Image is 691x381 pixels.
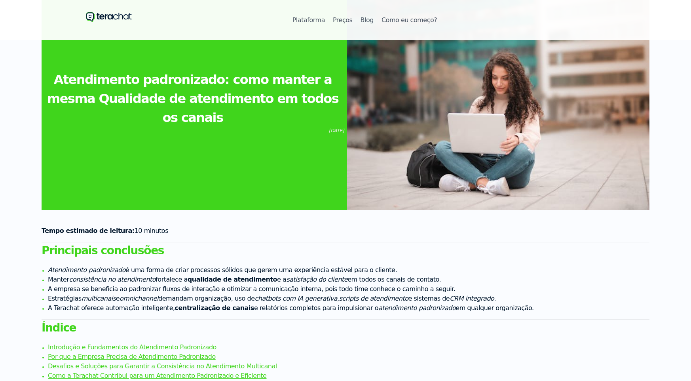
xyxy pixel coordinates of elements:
h2: Principais conclusões [42,195,649,259]
strong: centralização de canais [175,304,254,312]
em: CRM integrado [450,295,494,302]
a: Blog [360,15,373,25]
a: Por que a Empresa Precisa de Atendimento Padronizado [48,353,216,360]
div: [DATE] [42,127,344,134]
li: A Terachat oferece automação inteligente, e relatórios completos para impulsionar o em qualquer o... [48,303,649,313]
a: Desafios e Soluções para Garantir a Consistência no Atendimento Multicanal [48,362,277,370]
h1: Atendimento padronizado: como manter a mesma Qualidade de atendimento em todos os canais [42,70,344,127]
li: Manter fortalece a e a em todos os canais de contato. [48,275,649,284]
a: Ir para o início [86,10,132,24]
em: chatbots com IA generativa [255,295,338,302]
strong: Tempo estimado de leitura: [42,227,135,234]
strong: qualidade de atendimento [188,276,277,283]
h2: Índice [42,272,649,336]
em: consistência no atendimento [69,276,156,283]
a: Introdução e Fundamentos do Atendimento Padronizado [48,343,216,351]
li: Estratégias e demandam organização, uso de , e sistemas de . [48,294,649,303]
em: atendimento padronizado [378,304,456,312]
a: Preços [333,15,352,25]
em: satisfação do cliente [286,276,347,283]
li: é uma forma de criar processos sólidos que gerem uma experiência estável para o cliente. [48,265,649,275]
li: A empresa se beneficia ao padronizar fluxos de interação e otimizar a comunicação interna, pois t... [48,284,649,294]
em: scripts de atendimento [339,295,408,302]
em: omnichannel [120,295,158,302]
em: Atendimento padronizado [48,266,125,274]
em: multicanais [82,295,116,302]
p: 10 minutos [42,226,649,236]
a: Como eu começo? [382,15,437,25]
a: Como a Terachat Contribui para um Atendimento Padronizado e Eficiente [48,372,266,379]
a: Plataforma [292,15,325,25]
